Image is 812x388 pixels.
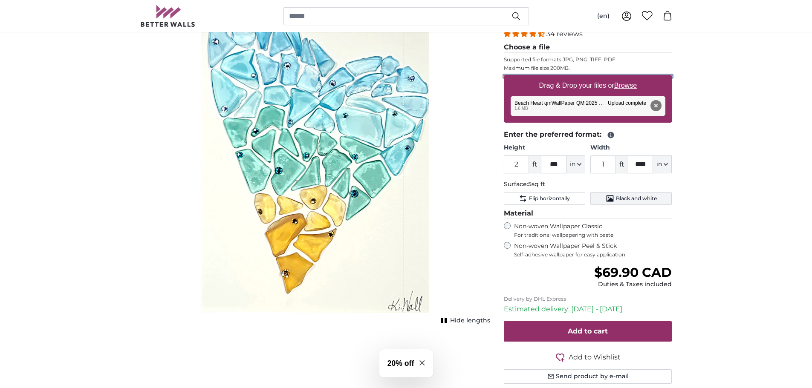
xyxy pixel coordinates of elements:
span: Hide lengths [450,316,490,325]
label: Height [504,144,585,152]
span: Add to cart [568,327,608,335]
legend: Choose a file [504,42,672,53]
p: Surface: [504,180,672,189]
legend: Material [504,208,672,219]
span: in [570,160,575,169]
p: Supported file formats JPG, PNG, TIFF, PDF [504,56,672,63]
img: Betterwalls [140,5,196,27]
p: Estimated delivery: [DATE] - [DATE] [504,304,672,314]
button: (en) [590,9,616,24]
label: Drag & Drop your files or [535,77,640,94]
span: ft [616,155,628,173]
label: Width [590,144,672,152]
span: 34 reviews [546,30,583,38]
label: Non-woven Wallpaper Classic [514,222,672,239]
button: Black and white [590,192,672,205]
span: Self-adhesive wallpaper for easy application [514,251,672,258]
div: Duties & Taxes included [594,280,672,289]
span: 5sq ft [528,180,545,188]
button: Hide lengths [438,315,490,327]
span: For traditional wallpapering with paste [514,232,672,239]
label: Non-woven Wallpaper Peel & Stick [514,242,672,258]
button: Flip horizontally [504,192,585,205]
span: Add to Wishlist [569,352,621,362]
p: Delivery by DHL Express [504,296,672,302]
p: Maximum file size 200MB. [504,65,672,72]
span: $69.90 CAD [594,264,672,280]
button: Add to cart [504,321,672,342]
button: Add to Wishlist [504,352,672,362]
span: Flip horizontally [529,195,570,202]
span: ft [529,155,541,173]
span: Black and white [616,195,657,202]
legend: Enter the preferred format: [504,129,672,140]
button: in [653,155,672,173]
span: in [656,160,662,169]
span: 4.32 stars [504,30,546,38]
u: Browse [614,82,637,89]
button: Send product by e-mail [504,369,672,384]
button: in [566,155,585,173]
